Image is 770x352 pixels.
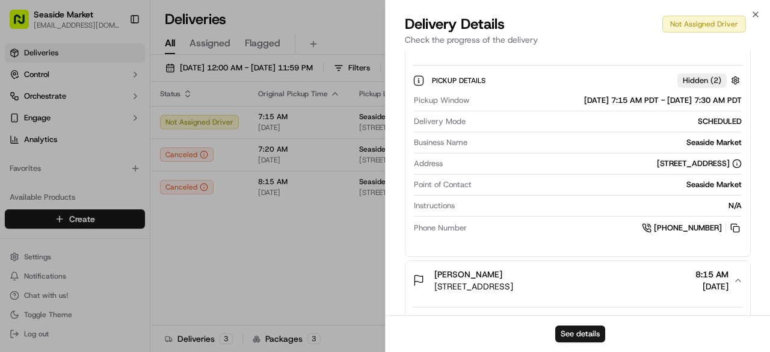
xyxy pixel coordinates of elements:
[434,268,502,280] span: [PERSON_NAME]
[31,77,217,90] input: Got a question? Start typing here...
[41,126,152,136] div: We're available if you need us!
[474,95,742,106] div: [DATE] 7:15 AM PDT - [DATE] 7:30 AM PDT
[405,34,751,46] p: Check the progress of the delivery
[12,48,219,67] p: Welcome 👋
[24,174,92,186] span: Knowledge Base
[7,169,97,191] a: 📗Knowledge Base
[102,175,111,185] div: 💻
[414,158,443,169] span: Address
[657,158,742,169] div: [STREET_ADDRESS]
[476,179,742,190] div: Seaside Market
[683,75,721,86] span: Hidden ( 2 )
[120,203,146,212] span: Pylon
[470,116,742,127] div: SCHEDULED
[677,73,743,88] button: Hidden (2)
[12,114,34,136] img: 1736555255976-a54dd68f-1ca7-489b-9aae-adbdc363a1c4
[654,223,722,233] span: [PHONE_NUMBER]
[695,268,728,280] span: 8:15 AM
[414,95,469,106] span: Pickup Window
[460,200,742,211] div: N/A
[434,280,513,292] span: [STREET_ADDRESS]
[414,137,467,148] span: Business Name
[114,174,193,186] span: API Documentation
[472,137,742,148] div: Seaside Market
[555,326,605,342] button: See details
[405,261,750,300] button: [PERSON_NAME][STREET_ADDRESS]8:15 AM[DATE]
[97,169,198,191] a: 💻API Documentation
[414,223,467,233] span: Phone Number
[642,221,742,235] a: [PHONE_NUMBER]
[205,118,219,132] button: Start new chat
[41,114,197,126] div: Start new chat
[12,11,36,36] img: Nash
[695,280,728,292] span: [DATE]
[414,116,466,127] span: Delivery Mode
[12,175,22,185] div: 📗
[414,200,455,211] span: Instructions
[414,179,472,190] span: Point of Contact
[405,14,505,34] span: Delivery Details
[85,203,146,212] a: Powered byPylon
[432,76,488,85] span: Pickup Details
